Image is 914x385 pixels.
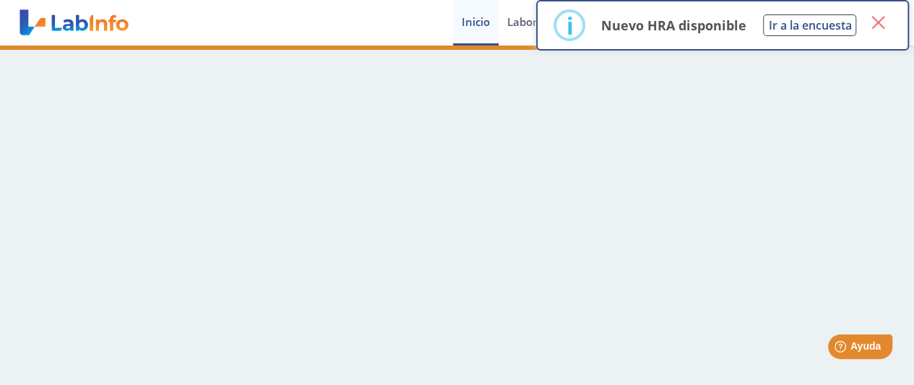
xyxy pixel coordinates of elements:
[507,14,573,29] font: Laboratorios
[566,9,573,41] font: i
[462,14,490,29] font: Inicio
[763,14,856,36] button: Ir a la encuesta
[869,4,887,40] font: ×
[600,17,746,34] font: Nuevo HRA disponible
[785,329,898,369] iframe: Lanzador de widgets de ayuda
[768,17,851,33] font: Ir a la encuesta
[865,9,891,35] button: Cerrar este diálogo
